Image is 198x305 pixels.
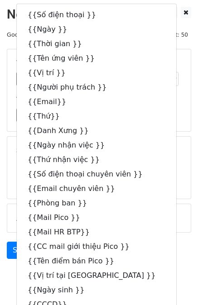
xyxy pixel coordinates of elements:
a: {{Số điện thoại }} [17,8,176,22]
a: Send [7,242,37,259]
a: {{Tên ứng viên }} [17,51,176,66]
a: {{Email chuyên viên }} [17,181,176,196]
a: {{Thời gian }} [17,37,176,51]
a: {{Vị trí tại [GEOGRAPHIC_DATA] }} [17,268,176,283]
a: {{Thứ}} [17,109,176,124]
a: {{Số điện thoại chuyên viên }} [17,167,176,181]
h2: New Campaign [7,7,191,22]
a: {{Ngày nhận việc }} [17,138,176,152]
iframe: Chat Widget [153,262,198,305]
a: {{Mail HR BTP}} [17,225,176,239]
a: {{Danh Xưng }} [17,124,176,138]
a: {{Tên điểm bán Pico }} [17,254,176,268]
a: {{Ngày }} [17,22,176,37]
a: {{Phòng ban }} [17,196,176,210]
a: {{Email}} [17,95,176,109]
a: {{Thứ nhận việc }} [17,152,176,167]
a: {{Mail Pico }} [17,210,176,225]
a: {{Ngày sinh }} [17,283,176,297]
a: {{Người phụ trách }} [17,80,176,95]
a: {{CC mail giới thiệu Pico }} [17,239,176,254]
a: {{Vị trí }} [17,66,176,80]
small: Google Sheet: [7,31,103,38]
div: Tiện ích trò chuyện [153,262,198,305]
